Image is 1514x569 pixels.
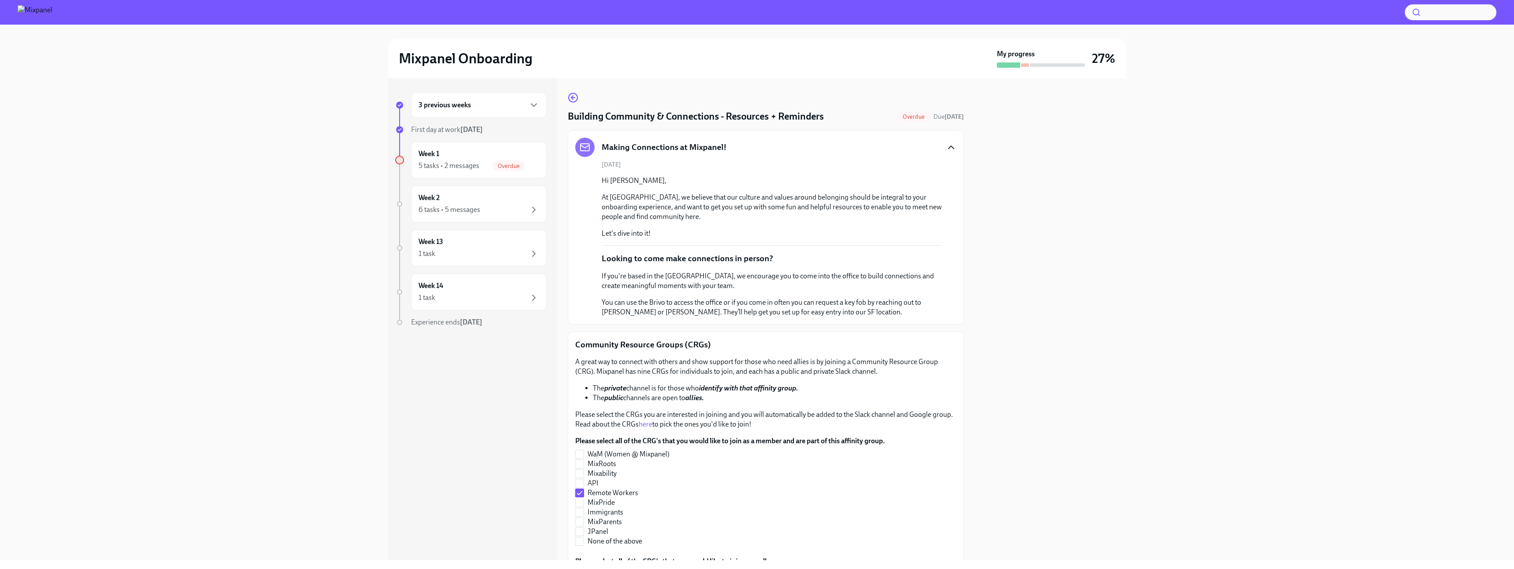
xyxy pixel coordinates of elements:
[685,394,704,402] strong: allies.
[602,176,942,186] p: Hi [PERSON_NAME],
[395,274,547,310] a: Week 141 task
[575,436,885,446] label: Please select all of the CRG's that you would like to join as a member and are part of this affin...
[639,420,652,428] a: here
[395,186,547,222] a: Week 26 tasks • 5 messages
[419,100,471,110] h6: 3 previous weeks
[588,488,638,498] span: Remote Workers
[419,249,435,259] div: 1 task
[395,125,547,135] a: First day at work[DATE]
[944,113,964,120] strong: [DATE]
[593,383,956,393] li: The channel is for those who
[699,384,798,392] strong: identify with that affinity group.
[492,163,525,169] span: Overdue
[575,357,956,376] p: A great way to connect with others and show support for those who need allies is by joining a Com...
[588,527,608,536] span: JPanel
[588,469,617,478] span: Mixability
[419,281,443,291] h6: Week 14
[593,393,956,403] li: The channels are open to
[588,536,642,546] span: None of the above
[411,318,482,326] span: Experience ends
[575,557,772,566] label: Please select all of the CRG's that you would like to join as an ally.
[604,384,626,392] strong: private
[419,193,440,203] h6: Week 2
[419,205,480,215] div: 6 tasks • 5 messages
[395,230,547,266] a: Week 131 task
[460,318,482,326] strong: [DATE]
[460,125,483,134] strong: [DATE]
[575,339,956,350] p: Community Resource Groups (CRGs)
[18,5,52,19] img: Mixpanel
[602,271,942,291] p: If you're based in the [GEOGRAPHIC_DATA], we encourage you to come into the office to build conne...
[602,160,621,169] span: [DATE]
[933,113,964,121] span: August 14th, 2025 09:00
[568,110,824,123] h4: Building Community & Connections - Resources + Reminders
[604,394,623,402] strong: public
[588,478,599,488] span: API
[575,410,956,429] p: Please select the CRGs you are interested in joining and you will automatically be added to the S...
[419,237,443,247] h6: Week 13
[419,161,479,171] div: 5 tasks • 2 messages
[395,142,547,179] a: Week 15 tasks • 2 messagesOverdue
[602,253,773,264] p: Looking to come make connections in person?
[997,49,1035,59] strong: My progress
[588,507,623,517] span: Immigrants
[602,298,942,317] p: You can use the Brivo to access the office or if you come in often you can request a key fob by r...
[602,193,942,222] p: At [GEOGRAPHIC_DATA], we believe that our culture and values around belonging should be integral ...
[602,229,942,238] p: Let's dive into it!
[602,142,727,153] h5: Making Connections at Mixpanel!
[588,459,616,469] span: MixRoots
[588,498,615,507] span: MixPride
[411,92,547,118] div: 3 previous weeks
[588,517,622,527] span: MixParents
[1092,51,1115,66] h3: 27%
[897,113,930,120] span: Overdue
[933,113,964,120] span: Due
[411,125,483,134] span: First day at work
[419,293,435,303] div: 1 task
[419,149,439,159] h6: Week 1
[588,449,669,459] span: WaM (Women @ Mixpanel)
[399,50,533,67] h2: Mixpanel Onboarding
